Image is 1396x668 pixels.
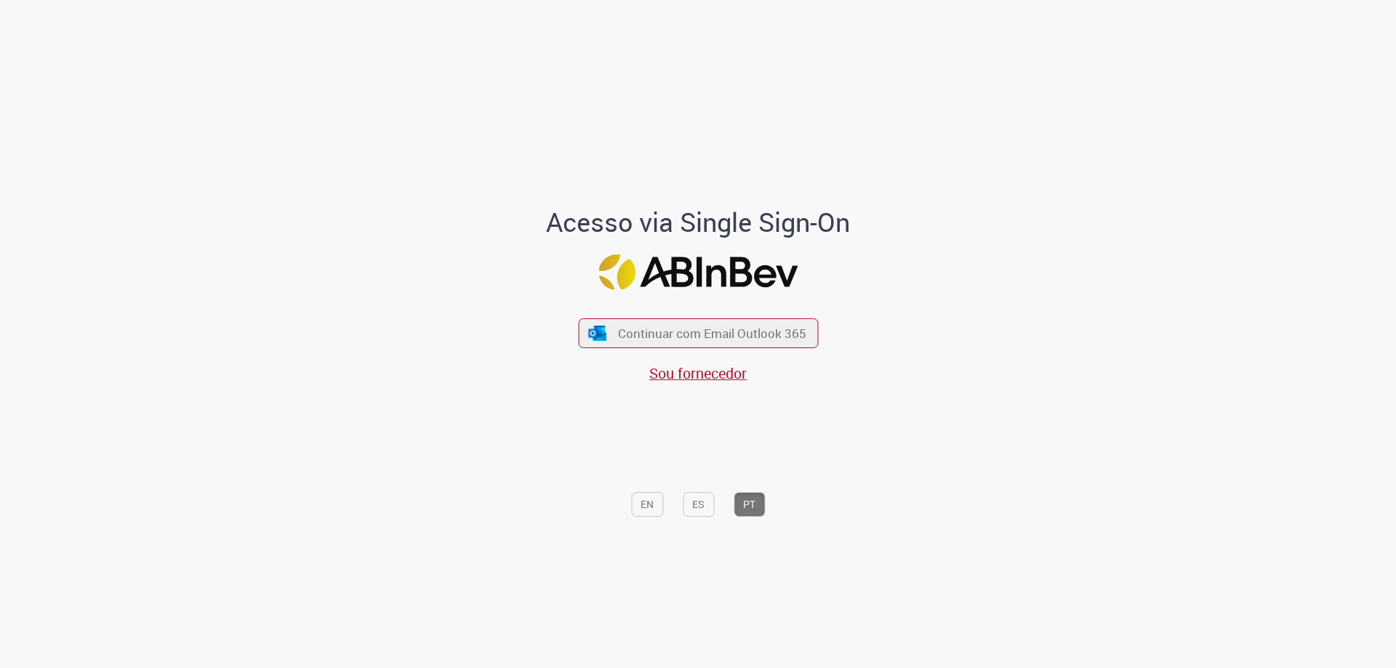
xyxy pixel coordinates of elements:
span: Continuar com Email Outlook 365 [618,325,806,342]
img: ícone Azure/Microsoft 360 [587,326,608,341]
h1: Acesso via Single Sign-On [497,208,900,237]
img: Logo ABInBev [598,254,798,290]
button: ES [683,492,714,517]
button: ícone Azure/Microsoft 360 Continuar com Email Outlook 365 [578,318,818,348]
a: Sou fornecedor [649,363,747,383]
button: EN [631,492,663,517]
button: PT [734,492,765,517]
